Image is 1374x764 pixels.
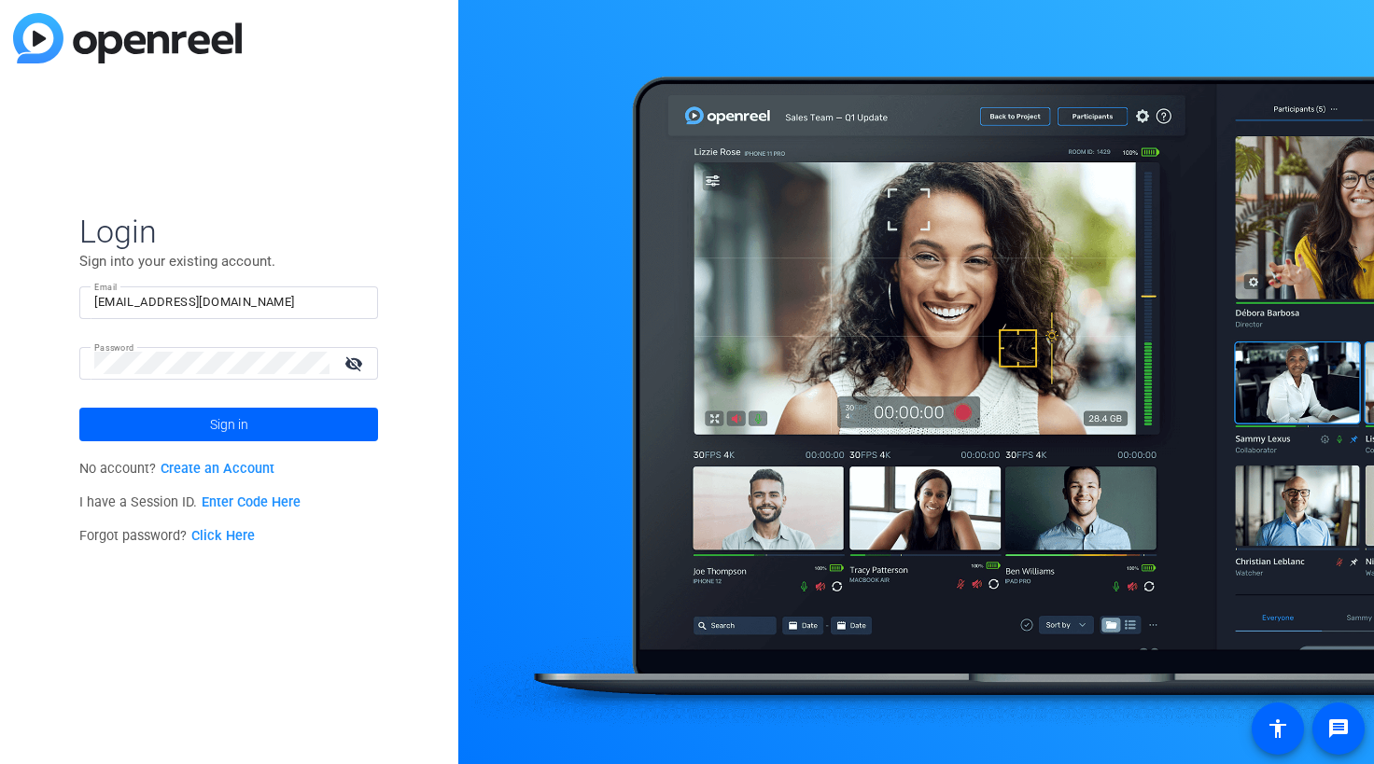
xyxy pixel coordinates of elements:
span: Sign in [210,401,248,448]
a: Click Here [191,528,255,544]
span: I have a Session ID. [79,494,301,510]
p: Sign into your existing account. [79,251,378,271]
mat-label: Password [94,342,134,353]
mat-icon: message [1327,717,1350,740]
a: Enter Code Here [202,494,301,510]
mat-icon: visibility_off [333,350,378,377]
input: Enter Email Address [94,291,363,313]
span: Login [79,212,378,251]
mat-label: Email [94,282,118,292]
span: Forgot password? [79,528,255,544]
span: No account? [79,461,274,477]
a: Create an Account [161,461,274,477]
img: blue-gradient.svg [13,13,242,63]
mat-icon: accessibility [1267,717,1289,740]
button: Sign in [79,408,378,441]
